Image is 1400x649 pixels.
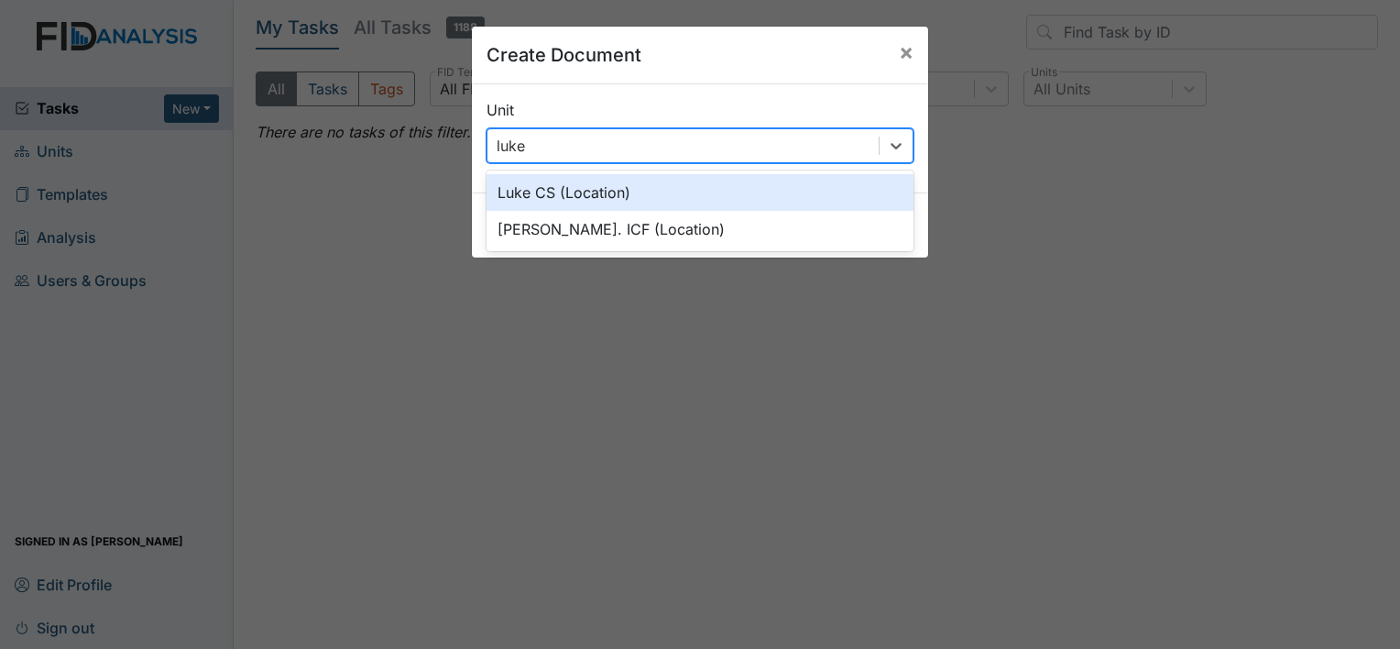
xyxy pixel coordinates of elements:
span: × [899,38,913,65]
div: [PERSON_NAME]. ICF (Location) [487,211,913,247]
label: Unit [487,99,514,121]
button: Close [884,27,928,78]
h5: Create Document [487,41,641,69]
div: Luke CS (Location) [487,174,913,211]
